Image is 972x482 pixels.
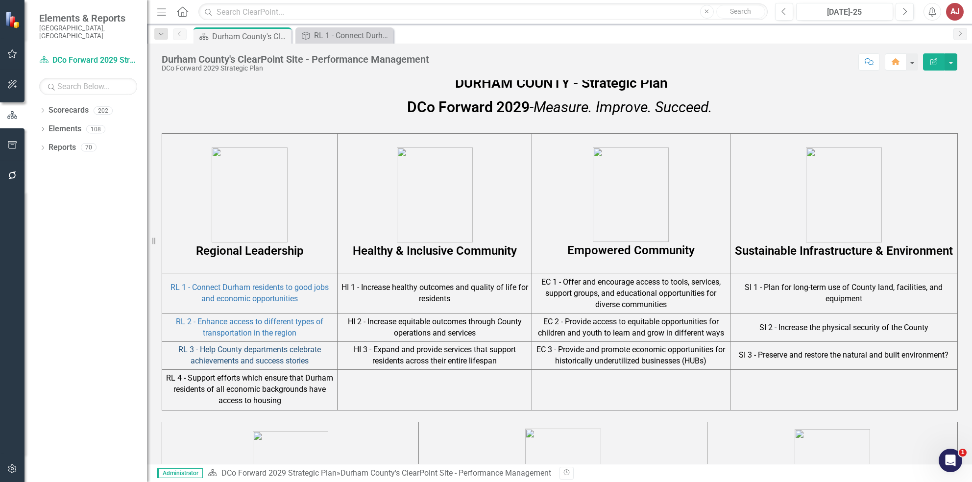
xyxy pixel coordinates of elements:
[716,5,765,19] button: Search
[730,341,957,369] td: SI 3 - Preserve and restore the natural and built environment?
[212,30,289,43] div: Durham County's ClearPoint Site - Performance Management
[196,244,304,258] strong: Regional Leadership
[407,98,712,116] span: -
[534,98,712,116] em: Measure. Improve. Succeed.
[338,341,532,369] td: HI 3 - Expand and provide services that support residents across their entire lifespan
[730,273,957,314] td: SI 1 - Plan for long-term use of County land, facilities, and equipment
[49,142,76,153] a: Reports
[162,65,429,72] div: DCo Forward 2029 Strategic Plan
[455,75,668,91] span: DURHAM COUNTY - Strategic Plan
[338,314,532,342] td: HI 2 - Increase equitable outcomes through County operations and services
[162,54,429,65] div: Durham County's ClearPoint Site - Performance Management
[532,314,730,342] td: EC 2 - Provide access to equitable opportunities for children and youth to learn and grow in diff...
[178,345,321,365] a: RL 3 - Help County departments celebrate achievements and success stories
[198,3,768,21] input: Search ClearPoint...
[5,11,22,28] img: ClearPoint Strategy
[735,244,953,258] strong: Sustainable Infrastructure & Environment
[353,244,517,258] strong: Healthy & Inclusive Community
[86,125,105,133] div: 108
[298,29,391,42] a: RL 1 - Connect Durham residents to good jobs and economic opportunities
[939,449,962,472] iframe: Intercom live chat
[39,12,137,24] span: Elements & Reports
[730,7,751,15] span: Search
[796,3,893,21] button: [DATE]-25
[221,468,337,478] a: DCo Forward 2029 Strategic Plan
[81,144,97,152] div: 70
[946,3,964,21] button: AJ
[567,243,695,257] strong: Empowered Community
[314,29,391,42] div: RL 1 - Connect Durham residents to good jobs and economic opportunities
[39,24,137,40] small: [GEOGRAPHIC_DATA], [GEOGRAPHIC_DATA]
[730,314,957,342] td: SI 2 - Increase the physical security of the County
[39,78,137,95] input: Search Below...
[94,106,113,115] div: 202
[170,283,329,303] a: RL 1 - Connect Durham residents to good jobs and economic opportunities
[162,369,338,410] td: RL 4 - Support efforts which ensure that Durham residents of all economic backgrounds have access...
[959,449,967,457] span: 1
[157,468,203,478] span: Administrator
[532,273,730,314] td: EC 1 - Offer and encourage access to tools, services, support groups, and educational opportuniti...
[532,341,730,369] td: EC 3 - Provide and promote economic opportunities for historically underutilized businesses (HUBs)
[208,468,552,479] div: »
[176,317,323,337] a: RL 2 - Enhance access to different types of transportation in the region
[49,105,89,116] a: Scorecards
[338,273,532,314] td: HI 1 - Increase healthy outcomes and quality of life for residents
[407,98,530,116] strong: DCo Forward 2029
[800,6,890,18] div: [DATE]-25
[340,468,551,478] div: Durham County's ClearPoint Site - Performance Management
[49,123,81,135] a: Elements
[39,55,137,66] a: DCo Forward 2029 Strategic Plan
